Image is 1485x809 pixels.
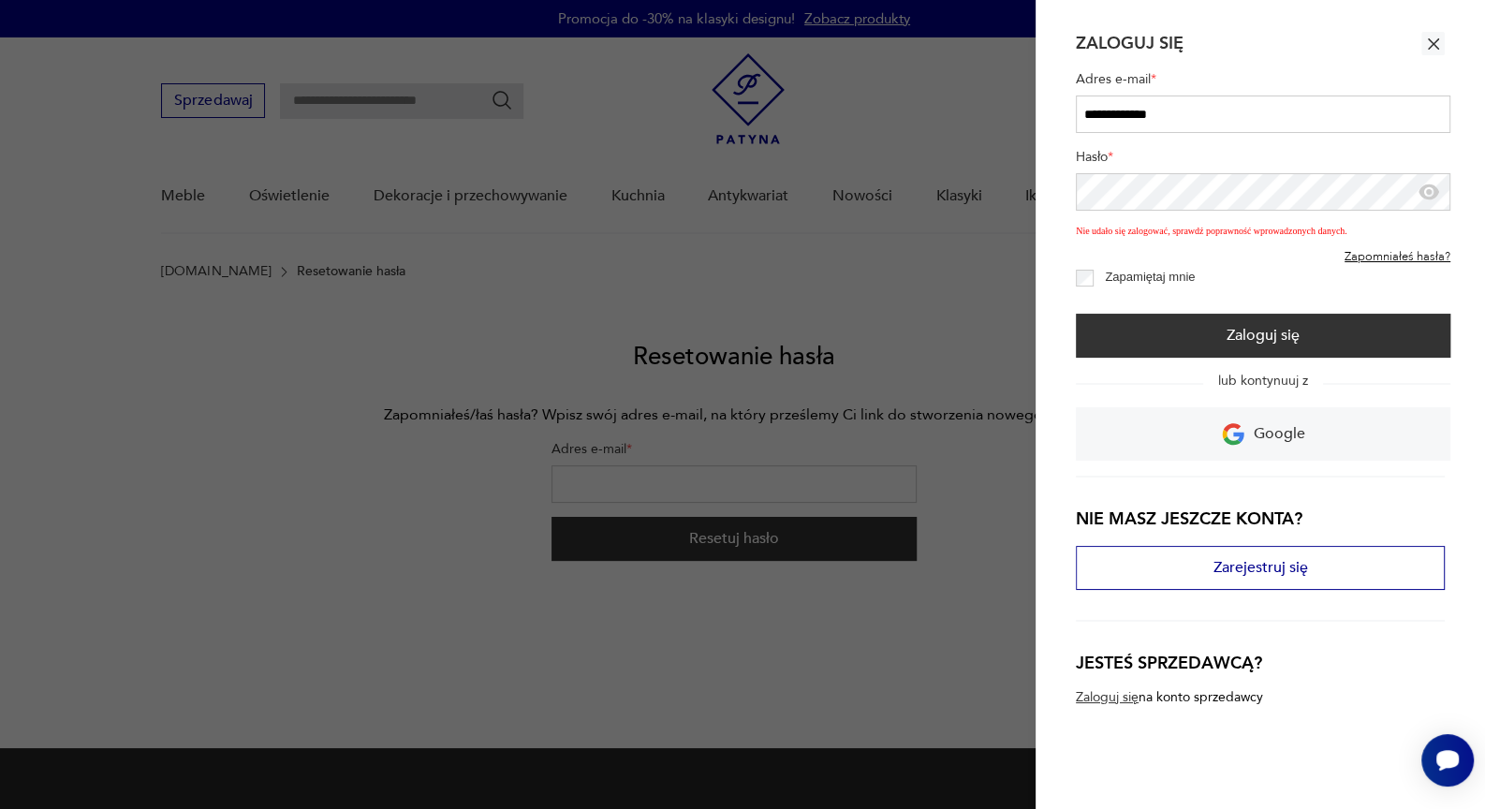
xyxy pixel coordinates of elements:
[1105,270,1195,284] label: Zapamiętaj mnie
[1076,690,1139,705] a: Zaloguj się
[1076,652,1445,675] h3: Jesteś sprzedawcą?
[1076,70,1450,96] label: Adres e-mail
[1139,690,1263,705] p: na konto sprzedawcy
[1076,32,1184,55] h2: Zaloguj się
[1076,148,1450,173] label: Hasło
[1076,314,1450,358] button: Zaloguj się
[1345,250,1450,265] a: Zapomniałeś hasła?
[1076,215,1450,238] p: Nie udało się zalogować, sprawdź poprawność wprowadzonych danych.
[1203,372,1323,390] span: lub kontynuuj z
[1421,734,1474,787] iframe: Smartsupp widget button
[1222,423,1244,446] img: Ikona Google
[1076,507,1445,531] h3: Nie masz jeszcze konta?
[1254,419,1305,449] p: Google
[1076,407,1450,461] a: Google
[1076,546,1445,590] button: Zarejestruj się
